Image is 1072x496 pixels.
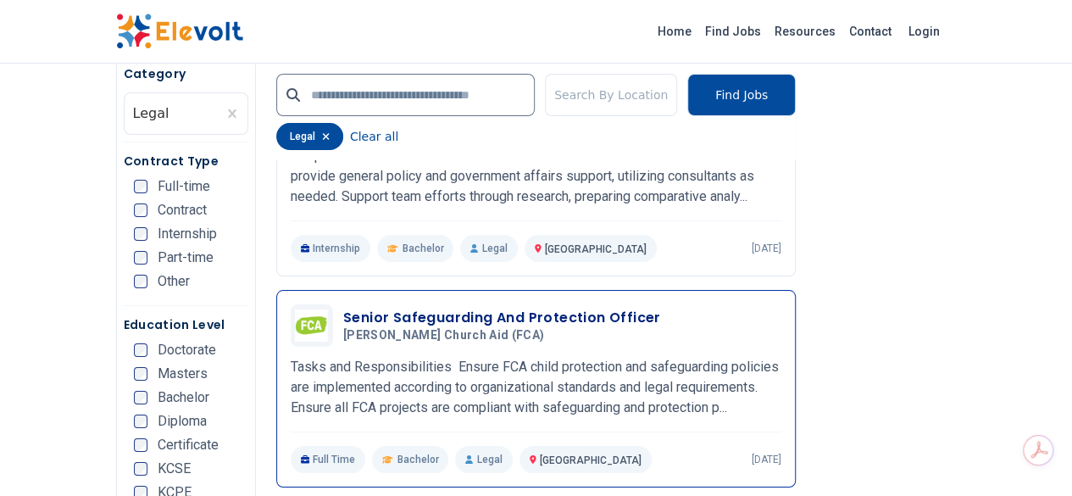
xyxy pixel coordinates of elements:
[124,316,248,333] h5: Education Level
[540,454,642,466] span: [GEOGRAPHIC_DATA]
[134,180,147,193] input: Full-time
[158,180,210,193] span: Full-time
[545,243,647,255] span: [GEOGRAPHIC_DATA]
[158,275,190,288] span: Other
[698,18,768,45] a: Find Jobs
[397,453,438,466] span: Bachelor
[158,462,191,476] span: KCSE
[158,343,216,357] span: Doctorate
[158,438,219,452] span: Certificate
[158,203,207,217] span: Contract
[898,14,950,48] a: Login
[768,18,842,45] a: Resources
[116,14,243,49] img: Elevolt
[842,18,898,45] a: Contact
[402,242,443,255] span: Bachelor
[291,93,781,262] a: MicrosoftGovernment Affairs Internship OpportunitiesMicrosoftResponsibilities Collaborate with th...
[291,357,781,418] p: Tasks and Responsibilities Ensure FCA child protection and safeguarding policies are implemented ...
[295,309,329,342] img: Finn Church Aid (FCA)
[158,391,209,404] span: Bachelor
[291,146,781,207] p: Responsibilities Collaborate with the CELA Africa Government Affairs Leads to provide general pol...
[134,438,147,452] input: Certificate
[350,123,398,150] button: Clear all
[291,235,371,262] p: Internship
[158,415,207,428] span: Diploma
[158,251,214,265] span: Part-time
[134,415,147,428] input: Diploma
[460,235,517,262] p: Legal
[291,304,781,473] a: Finn Church Aid (FCA)Senior Safeguarding And Protection Officer[PERSON_NAME] Church Aid (FCA)Task...
[752,242,781,255] p: [DATE]
[291,446,366,473] p: Full Time
[134,391,147,404] input: Bachelor
[134,203,147,217] input: Contract
[651,18,698,45] a: Home
[134,343,147,357] input: Doctorate
[687,74,796,116] button: Find Jobs
[134,227,147,241] input: Internship
[158,367,208,381] span: Masters
[134,251,147,265] input: Part-time
[134,367,147,381] input: Masters
[455,446,512,473] p: Legal
[124,153,248,170] h5: Contract Type
[134,275,147,288] input: Other
[158,227,217,241] span: Internship
[134,462,147,476] input: KCSE
[343,308,661,328] h3: Senior Safeguarding And Protection Officer
[343,328,545,343] span: [PERSON_NAME] Church Aid (FCA)
[752,453,781,466] p: [DATE]
[124,65,248,82] h5: Category
[987,415,1072,496] iframe: Chat Widget
[276,123,343,150] div: legal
